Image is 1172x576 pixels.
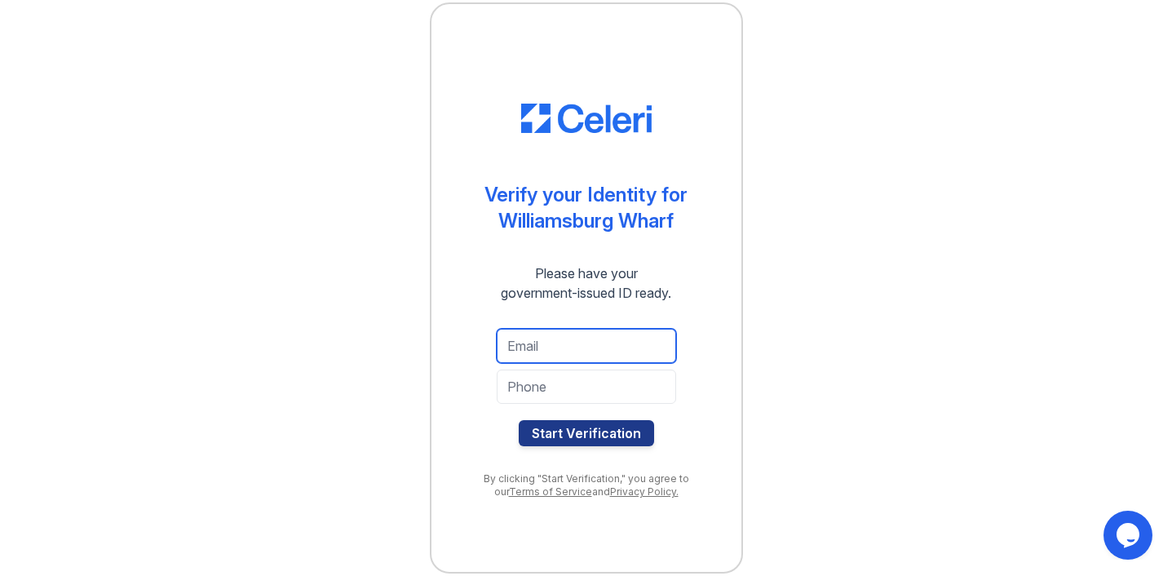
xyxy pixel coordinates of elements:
[509,485,592,498] a: Terms of Service
[497,370,676,404] input: Phone
[521,104,652,133] img: CE_Logo_Blue-a8612792a0a2168367f1c8372b55b34899dd931a85d93a1a3d3e32e68fde9ad4.png
[519,420,654,446] button: Start Verification
[464,472,709,498] div: By clicking "Start Verification," you agree to our and
[1103,511,1156,560] iframe: chat widget
[471,264,701,303] div: Please have your government-issued ID ready.
[484,182,688,234] div: Verify your Identity for Williamsburg Wharf
[497,329,676,363] input: Email
[610,485,679,498] a: Privacy Policy.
